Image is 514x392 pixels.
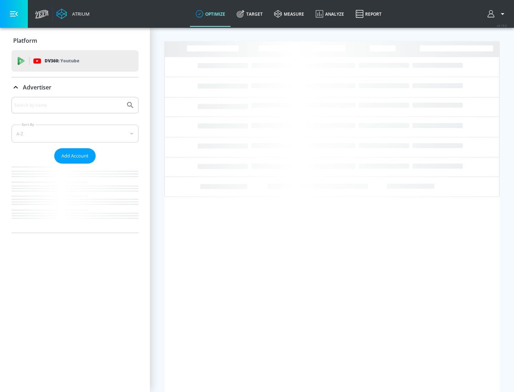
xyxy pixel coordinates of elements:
a: Target [231,1,268,27]
nav: list of Advertiser [11,164,138,233]
p: DV360: [45,57,79,65]
div: A-Z [11,125,138,143]
a: optimize [190,1,231,27]
div: Advertiser [11,77,138,97]
span: v 4.19.0 [497,24,507,27]
p: Advertiser [23,83,51,91]
p: Platform [13,37,37,45]
span: Add Account [61,152,89,160]
a: measure [268,1,310,27]
p: Youtube [60,57,79,65]
a: Analyze [310,1,350,27]
div: Advertiser [11,97,138,233]
input: Search by name [14,100,122,110]
div: DV360: Youtube [11,50,138,72]
a: Report [350,1,387,27]
div: Platform [11,31,138,51]
div: Atrium [69,11,90,17]
a: Atrium [56,9,90,19]
label: Sort By [20,122,36,127]
button: Add Account [54,148,96,164]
